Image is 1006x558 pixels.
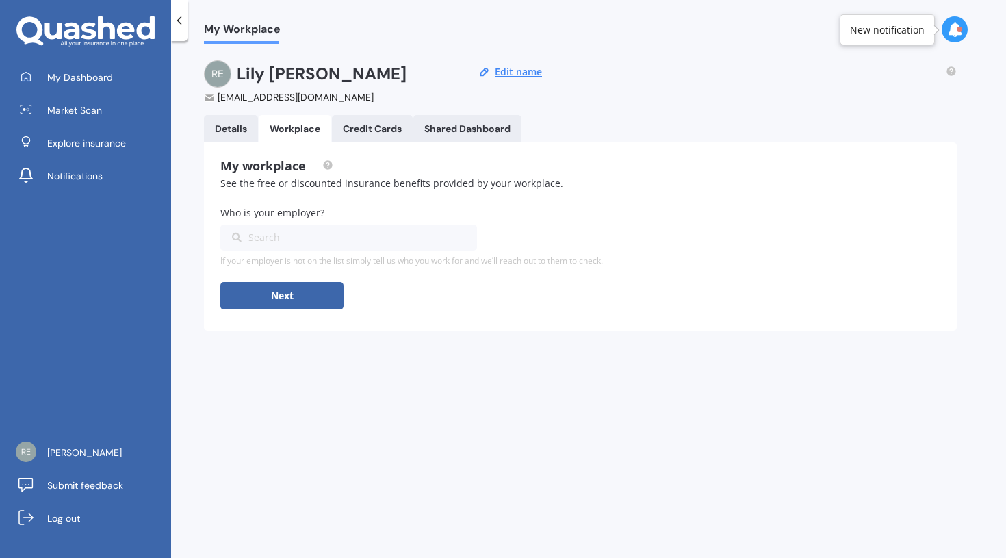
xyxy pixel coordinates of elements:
[220,207,940,219] h3: Who is your employer?
[424,123,511,135] div: Shared Dashboard
[47,136,126,150] span: Explore insurance
[413,115,521,142] a: Shared Dashboard
[47,446,122,459] span: [PERSON_NAME]
[259,115,331,142] a: Workplace
[491,66,546,78] button: Edit name
[10,439,171,466] a: [PERSON_NAME]
[220,157,333,174] span: My workplace
[47,511,80,525] span: Log out
[232,230,449,245] div: Search
[850,23,925,37] div: New notification
[47,71,113,84] span: My Dashboard
[204,115,258,142] a: Details
[204,90,451,104] div: [EMAIL_ADDRESS][DOMAIN_NAME]
[343,123,402,135] div: Credit Cards
[10,129,171,157] a: Explore insurance
[270,123,320,135] div: Workplace
[215,123,247,135] div: Details
[237,60,407,88] h2: Lily [PERSON_NAME]
[204,60,231,88] img: a8627568b15f7f58b24199b5ec0e8479
[47,103,102,117] span: Market Scan
[47,169,103,183] span: Notifications
[10,162,171,190] a: Notifications
[10,505,171,532] a: Log out
[220,177,563,190] span: See the free or discounted insurance benefits provided by your workplace.
[47,479,123,492] span: Submit feedback
[10,472,171,499] a: Submit feedback
[220,256,940,266] div: If your employer is not on the list simply tell us who you work for and we’ll reach out to them t...
[10,97,171,124] a: Market Scan
[10,64,171,91] a: My Dashboard
[204,23,281,41] span: My Workplace
[332,115,413,142] a: Credit Cards
[16,442,36,462] img: a8627568b15f7f58b24199b5ec0e8479
[220,282,344,309] button: Next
